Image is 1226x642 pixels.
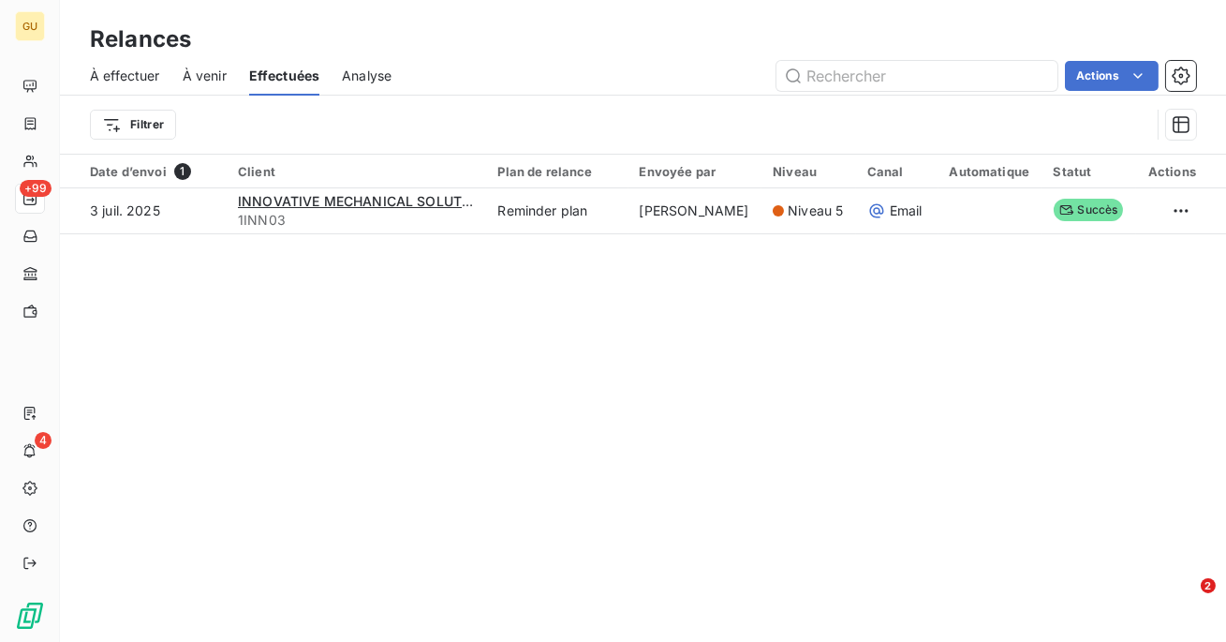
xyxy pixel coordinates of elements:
button: Actions [1065,61,1159,91]
span: À effectuer [90,67,160,85]
span: Effectuées [249,67,320,85]
button: Filtrer [90,110,176,140]
input: Rechercher [776,61,1057,91]
div: Canal [867,164,927,179]
div: Envoyée par [640,164,751,179]
span: À venir [183,67,227,85]
div: Statut [1054,164,1125,179]
img: Logo LeanPay [15,601,45,631]
span: 4 [35,432,52,449]
td: [PERSON_NAME] [628,188,762,233]
span: 1INN03 [238,211,475,230]
iframe: Intercom live chat [1162,578,1207,623]
span: Analyse [342,67,391,85]
h3: Relances [90,22,191,56]
span: INNOVATIVE MECHANICAL SOLUTIONS [238,193,495,209]
td: 3 juil. 2025 [60,188,227,233]
span: 2 [1201,578,1216,593]
div: GU [15,11,45,41]
a: +99 [15,184,44,214]
span: Email [890,202,923,220]
td: Reminder plan [486,188,628,233]
div: Niveau [773,164,844,179]
span: Client [238,164,275,179]
span: Succès [1054,199,1124,221]
div: Plan de relance [497,164,616,179]
div: Automatique [950,164,1031,179]
span: Niveau 5 [788,202,843,220]
div: Actions [1147,164,1196,179]
span: 1 [174,163,191,180]
span: +99 [20,180,52,197]
div: Date d’envoi [90,163,215,180]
